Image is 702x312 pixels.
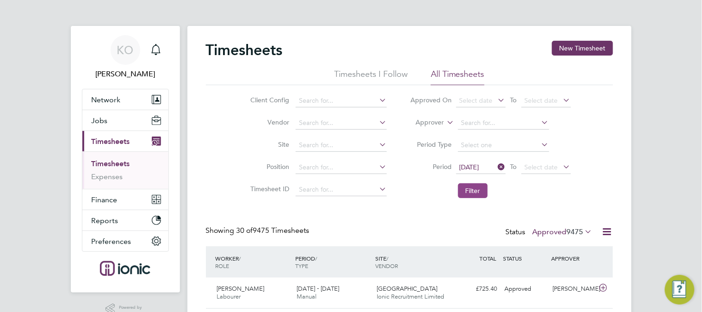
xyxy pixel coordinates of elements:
[119,304,145,312] span: Powered by
[293,250,373,274] div: PERIOD
[82,131,168,151] button: Timesheets
[501,281,549,297] div: Approved
[410,162,452,171] label: Period
[92,172,123,181] a: Expenses
[217,285,265,293] span: [PERSON_NAME]
[296,161,387,174] input: Search for...
[460,96,493,105] span: Select date
[92,95,121,104] span: Network
[334,69,408,85] li: Timesheets I Follow
[567,227,584,237] span: 9475
[665,275,695,305] button: Engage Resource Center
[410,140,452,149] label: Period Type
[92,237,131,246] span: Preferences
[386,255,388,262] span: /
[92,116,108,125] span: Jobs
[295,262,308,269] span: TYPE
[248,140,289,149] label: Site
[217,293,241,300] span: Labourer
[117,44,134,56] span: KO
[296,139,387,152] input: Search for...
[501,250,549,267] div: STATUS
[206,226,311,236] div: Showing
[82,69,169,80] span: Kirsty Owen
[248,185,289,193] label: Timesheet ID
[549,281,597,297] div: [PERSON_NAME]
[92,216,118,225] span: Reports
[216,262,230,269] span: ROLE
[248,162,289,171] label: Position
[458,139,549,152] input: Select one
[213,250,293,274] div: WORKER
[82,231,168,251] button: Preferences
[71,26,180,293] nav: Main navigation
[480,255,497,262] span: TOTAL
[549,250,597,267] div: APPROVER
[506,226,595,239] div: Status
[92,159,130,168] a: Timesheets
[82,89,168,110] button: Network
[453,281,501,297] div: £725.40
[236,226,253,235] span: 30 of
[82,210,168,231] button: Reports
[239,255,241,262] span: /
[297,293,317,300] span: Manual
[525,96,558,105] span: Select date
[377,293,444,300] span: Ionic Recruitment Limited
[82,189,168,210] button: Finance
[92,137,130,146] span: Timesheets
[248,96,289,104] label: Client Config
[410,96,452,104] label: Approved On
[82,261,169,276] a: Go to home page
[100,261,150,276] img: ionic-logo-retina.png
[377,285,437,293] span: [GEOGRAPHIC_DATA]
[82,110,168,131] button: Jobs
[533,227,593,237] label: Approved
[236,226,310,235] span: 9475 Timesheets
[92,195,118,204] span: Finance
[431,69,485,85] li: All Timesheets
[458,117,549,130] input: Search for...
[375,262,398,269] span: VENDOR
[460,163,479,171] span: [DATE]
[508,94,520,106] span: To
[296,117,387,130] input: Search for...
[297,285,339,293] span: [DATE] - [DATE]
[296,183,387,196] input: Search for...
[248,118,289,126] label: Vendor
[525,163,558,171] span: Select date
[206,41,283,59] h2: Timesheets
[82,35,169,80] a: KO[PERSON_NAME]
[373,250,453,274] div: SITE
[458,183,488,198] button: Filter
[82,151,168,189] div: Timesheets
[508,161,520,173] span: To
[296,94,387,107] input: Search for...
[552,41,613,56] button: New Timesheet
[315,255,317,262] span: /
[402,118,444,127] label: Approver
